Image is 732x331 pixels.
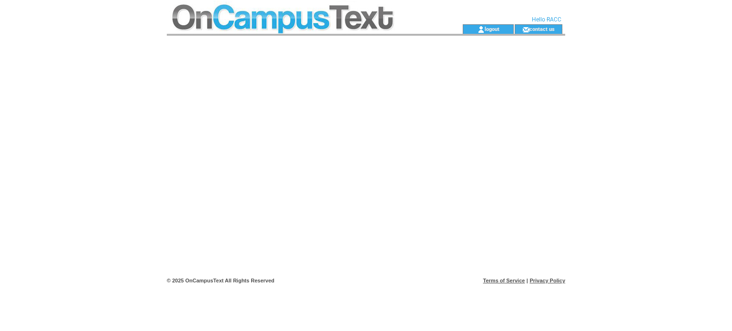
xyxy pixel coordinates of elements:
[478,26,485,33] img: account_icon.gif
[527,278,528,283] span: |
[483,278,525,283] a: Terms of Service
[167,278,274,283] span: © 2025 OnCampusText All Rights Reserved
[529,278,565,283] a: Privacy Policy
[485,26,499,32] a: logout
[522,26,529,33] img: contact_us_icon.gif
[529,26,555,32] a: contact us
[532,16,561,23] span: Hello RACC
